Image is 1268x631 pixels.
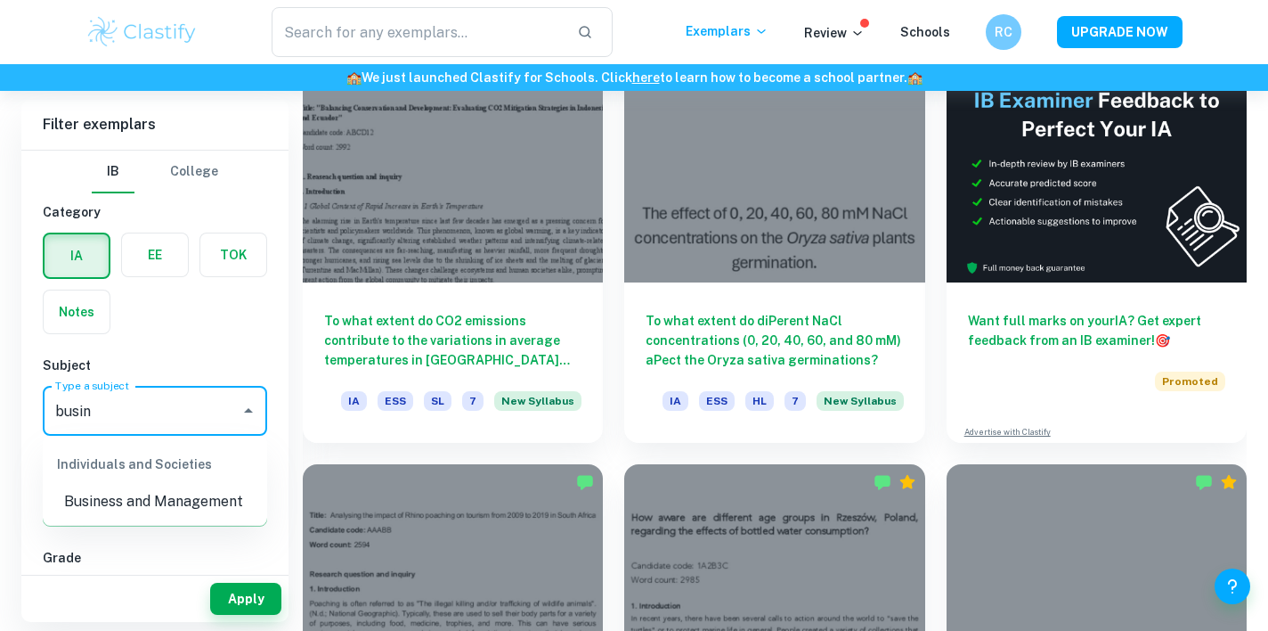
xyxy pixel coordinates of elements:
div: Premium [1220,473,1238,491]
h6: Category [43,202,267,222]
img: Marked [576,473,594,491]
div: Starting from the May 2026 session, the ESS IA requirements have changed. We created this exempla... [817,391,904,422]
li: Business and Management [43,486,267,518]
p: Exemplars [686,21,768,41]
img: Marked [874,473,891,491]
span: New Syllabus [817,391,904,411]
button: Notes [44,291,110,333]
span: ESS [699,391,735,411]
h6: Filter exemplars [21,100,289,150]
p: Review [804,23,865,43]
div: Filter type choice [92,151,218,193]
img: Clastify logo [85,14,199,50]
span: New Syllabus [494,391,581,411]
span: 7 [784,391,806,411]
h6: We just launched Clastify for Schools. Click to learn how to become a school partner. [4,68,1264,87]
button: EE [122,234,188,276]
span: 🏫 [346,70,362,85]
a: here [632,70,660,85]
button: IA [45,234,109,277]
span: IA [341,391,367,411]
label: Type a subject [55,378,129,393]
h6: Want full marks on your IA ? Get expert feedback from an IB examiner! [968,311,1225,350]
img: Marked [1195,473,1213,491]
button: RC [986,14,1021,50]
span: 🏫 [907,70,923,85]
button: UPGRADE NOW [1057,16,1183,48]
a: Want full marks on yourIA? Get expert feedback from an IB examiner!PromotedAdvertise with Clastify [947,57,1247,443]
h6: Subject [43,356,267,375]
span: SL [424,391,451,411]
span: 🎯 [1155,333,1170,348]
button: Apply [210,583,281,615]
h6: Grade [43,548,267,568]
div: Individuals and Societies [43,443,267,486]
div: Premium [898,473,916,491]
a: To what extent do CO2 emissions contribute to the variations in average temperatures in [GEOGRAPH... [303,57,603,443]
span: IA [662,391,688,411]
button: Help and Feedback [1215,569,1250,604]
span: Promoted [1155,372,1225,391]
div: Starting from the May 2026 session, the ESS IA requirements have changed. We created this exempla... [494,391,581,422]
input: Search for any exemplars... [272,7,563,57]
button: Close [236,398,261,423]
span: HL [745,391,774,411]
button: College [170,151,218,193]
button: TOK [200,234,266,276]
a: Schools [900,25,950,39]
span: 7 [462,391,484,411]
h6: To what extent do CO2 emissions contribute to the variations in average temperatures in [GEOGRAPH... [324,311,581,370]
h6: RC [994,22,1014,42]
img: Thumbnail [947,57,1247,283]
a: To what extent do diPerent NaCl concentrations (0, 20, 40, 60, and 80 mM) aPect the Oryza sativa ... [624,57,924,443]
span: ESS [378,391,413,411]
button: IB [92,151,134,193]
h6: To what extent do diPerent NaCl concentrations (0, 20, 40, 60, and 80 mM) aPect the Oryza sativa ... [646,311,903,370]
a: Advertise with Clastify [964,426,1051,438]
